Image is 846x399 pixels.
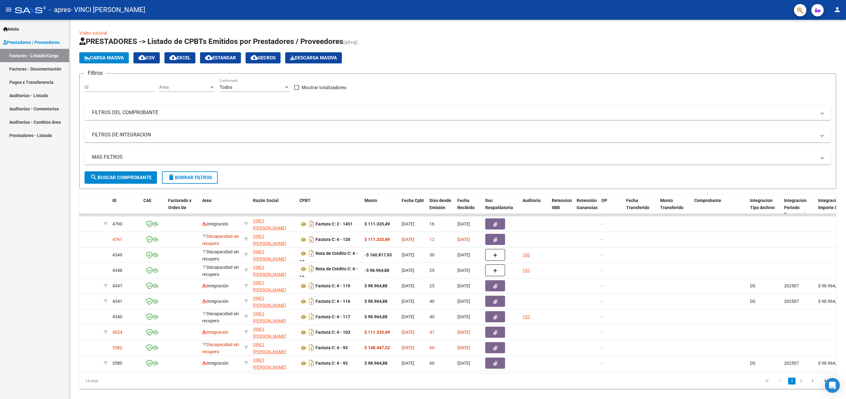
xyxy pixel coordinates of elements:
span: Doc Respaldatoria [485,198,513,210]
mat-panel-title: MAS FILTROS [92,154,816,161]
span: Integracion Tipo Archivo [750,198,775,210]
strong: Factura C: 4 - 92 [316,361,348,366]
strong: Nota de Crédito C: 4 - 19 [299,267,358,280]
span: Integracion Periodo Presentacion [784,198,810,217]
strong: Factura C: 2 - 1451 [316,222,353,227]
datatable-header-cell: Monto Transferido [658,194,692,221]
i: Descargar documento [307,264,316,274]
datatable-header-cell: Retencion IIBB [549,194,574,221]
span: Descarga Masiva [290,55,337,61]
li: page 2 [796,376,806,386]
span: 202507 [784,299,799,304]
span: 25 [430,268,434,273]
datatable-header-cell: ID [110,194,141,221]
div: 27269027172 [253,233,294,246]
strong: $ 98.964,88 [364,361,387,366]
span: [DATE] [402,299,414,304]
span: - [601,268,603,273]
span: $ 98.964,88 [818,299,841,304]
span: [DATE] [402,221,414,226]
span: 4340 [112,314,122,319]
datatable-header-cell: Días desde Emisión [427,194,455,221]
span: Integración [202,299,229,304]
span: Integracion Importe Sol. [818,198,842,210]
datatable-header-cell: Razón Social [251,194,297,221]
a: Video tutorial [79,30,107,36]
span: [DATE] [457,345,470,350]
datatable-header-cell: Comprobante [692,194,748,221]
div: 27269027172 [253,326,294,339]
span: Carga Masiva [84,55,124,61]
i: Descargar documento [307,358,316,368]
mat-panel-title: FILTROS DE INTEGRACION [92,131,816,138]
i: Descargar documento [307,296,316,306]
span: DS [750,283,755,288]
span: 4790 [112,221,122,226]
span: 202507 [784,361,799,366]
span: $ 98.964,88 [818,283,841,288]
span: 4761 [112,237,122,242]
datatable-header-cell: Area [200,194,242,221]
datatable-header-cell: Fecha Recibido [455,194,483,221]
i: Descargar documento [307,281,316,291]
span: [DATE] [457,299,470,304]
div: 102 [522,313,530,320]
datatable-header-cell: Monto [362,194,399,221]
span: 3580 [112,361,122,366]
datatable-header-cell: Fecha Cpbt [399,194,427,221]
app-download-masive: Descarga masiva de comprobantes (adjuntos) [285,52,342,63]
span: Prestadores / Proveedores [3,39,59,46]
a: go to next page [807,378,818,384]
strong: Factura C: 4 - 120 [316,237,350,242]
datatable-header-cell: Doc Respaldatoria [483,194,520,221]
datatable-header-cell: Integracion Periodo Presentacion [782,194,816,221]
span: - [601,221,603,226]
span: 60 [430,361,434,366]
strong: -$ 98.964,88 [364,268,389,273]
li: page 1 [787,376,796,386]
span: Area [159,84,209,90]
span: [DATE] [457,330,470,335]
span: VINCI [PERSON_NAME] [253,249,286,261]
datatable-header-cell: Auditoria [520,194,549,221]
span: Integración [202,361,229,366]
i: Descargar documento [307,312,316,322]
span: Mostrar totalizadores [302,84,347,91]
button: Carga Masiva [79,52,129,63]
a: go to first page [761,378,773,384]
span: Inicio [3,26,19,32]
div: 27269027172 [253,279,294,292]
span: Gecros [251,55,276,61]
span: EXCEL [169,55,190,61]
a: go to last page [820,378,832,384]
i: Descargar documento [307,248,316,258]
div: 27269027172 [253,217,294,230]
span: OP [601,198,607,203]
div: Open Intercom Messenger [825,378,840,393]
span: [DATE] [457,314,470,319]
span: Retención Ganancias [577,198,598,210]
strong: $ 148.447,32 [364,345,390,350]
span: Discapacidad sin recupero [202,234,239,246]
datatable-header-cell: Retención Ganancias [574,194,599,221]
span: [DATE] [402,345,414,350]
span: Discapacidad sin recupero [202,249,239,261]
span: [DATE] [402,252,414,257]
div: 27269027172 [253,295,294,308]
span: Discapacidad sin recupero [202,342,239,354]
div: 102 [522,267,530,274]
strong: Factura C: 4 - 103 [316,330,350,335]
span: Discapacidad sin recupero [202,311,239,323]
span: CPBT [299,198,311,203]
span: - [601,314,603,319]
span: 12 [430,237,434,242]
span: [DATE] [457,221,470,226]
button: Gecros [246,52,281,63]
datatable-header-cell: Fecha Transferido [624,194,658,221]
div: 27269027172 [253,264,294,277]
strong: Factura C: 4 - 116 [316,299,350,304]
span: VINCI [PERSON_NAME] [253,311,286,323]
span: [DATE] [402,237,414,242]
span: [DATE] [457,252,470,257]
span: VINCI [PERSON_NAME] [253,218,286,230]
